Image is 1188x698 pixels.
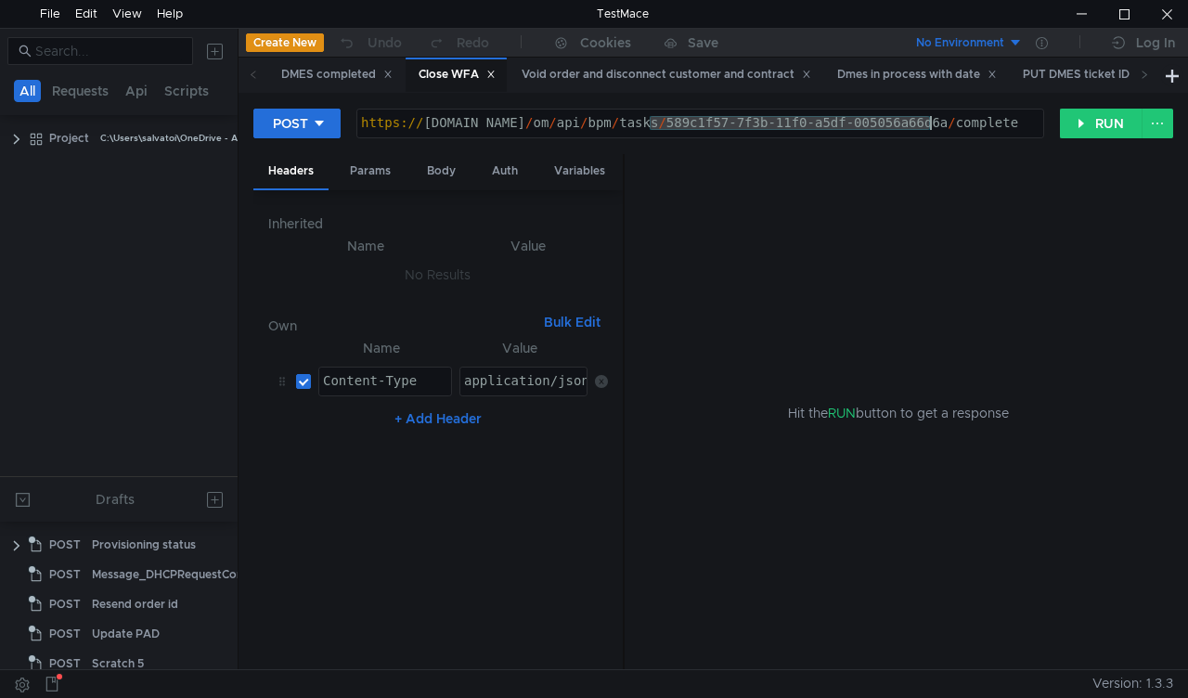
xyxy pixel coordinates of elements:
div: POST [273,113,308,134]
button: Api [120,80,153,102]
div: Undo [368,32,402,54]
div: Body [412,154,471,188]
nz-embed-empty: No Results [405,266,471,283]
div: Params [335,154,406,188]
div: PUT DMES ticket ID [1023,65,1146,84]
button: POST [253,109,341,138]
div: Update PAD [92,620,160,648]
button: RUN [1060,109,1143,138]
span: POST [49,531,81,559]
h6: Own [268,315,536,337]
span: RUN [828,405,856,421]
div: Headers [253,154,329,190]
h6: Inherited [268,213,608,235]
span: POST [49,650,81,678]
span: POST [49,620,81,648]
div: Redo [457,32,489,54]
div: Save [688,36,718,49]
div: Message_DHCPRequestCompleted [92,561,282,588]
div: Close WFA [419,65,496,84]
button: Undo [324,29,415,57]
div: Variables [539,154,620,188]
button: + Add Header [387,407,489,430]
button: Requests [46,80,114,102]
span: Hit the button to get a response [788,403,1009,423]
div: Provisioning status [92,531,196,559]
span: Version: 1.3.3 [1092,670,1173,697]
button: Create New [246,33,324,52]
div: Auth [477,154,533,188]
div: C:\Users\salvatoi\OneDrive - AMDOCS\Backup Folders\Documents\testmace\Project [100,124,476,152]
div: DMES completed [281,65,393,84]
button: All [14,80,41,102]
button: Redo [415,29,502,57]
th: Value [452,337,588,359]
div: Scratch 5 [92,650,144,678]
th: Value [448,235,608,257]
div: Project [49,124,89,152]
span: POST [49,590,81,618]
div: Log In [1136,32,1175,54]
div: Resend order id [92,590,178,618]
button: Bulk Edit [536,311,608,333]
th: Name [311,337,452,359]
div: Drafts [96,488,135,511]
button: No Environment [894,28,1023,58]
button: Scripts [159,80,214,102]
input: Search... [35,41,182,61]
span: POST [49,561,81,588]
div: No Environment [916,34,1004,52]
div: Dmes in process with date [837,65,997,84]
div: Void order and disconnect customer and contract [522,65,811,84]
div: Cookies [580,32,631,54]
th: Name [283,235,448,257]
